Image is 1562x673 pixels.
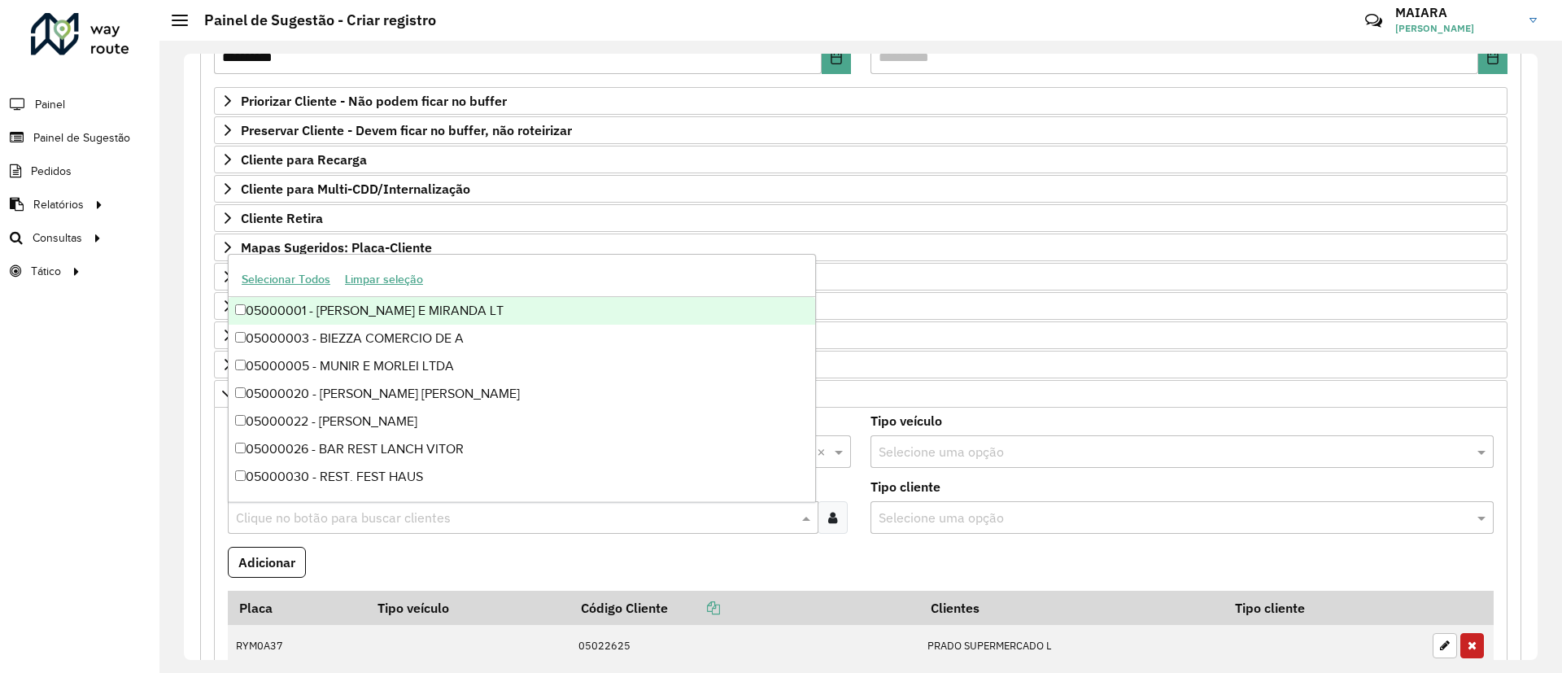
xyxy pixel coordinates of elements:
td: PRADO SUPERMERCADO L [919,625,1224,667]
span: Tático [31,263,61,280]
span: Painel de Sugestão [33,129,130,146]
a: Restrições FF: ACT [214,263,1507,291]
button: Limpar seleção [338,267,430,292]
th: Tipo veículo [366,591,569,625]
label: Tipo cliente [870,477,940,496]
a: Pre-Roteirização AS / Orientações [214,380,1507,408]
th: Código Cliente [569,591,919,625]
span: [PERSON_NAME] [1395,21,1517,36]
th: Clientes [919,591,1224,625]
span: Pedidos [31,163,72,180]
span: Clear all [817,442,831,461]
div: 05000020 - [PERSON_NAME] [PERSON_NAME] [229,380,815,408]
td: 05022625 [569,625,919,667]
button: Adicionar [228,547,306,578]
a: Contato Rápido [1356,3,1391,38]
h2: Painel de Sugestão - Criar registro [188,11,436,29]
button: Choose Date [822,42,851,74]
a: Cliente Retira [214,204,1507,232]
span: Priorizar Cliente - Não podem ficar no buffer [241,94,507,107]
label: Tipo veículo [870,411,942,430]
ng-dropdown-panel: Options list [228,254,816,502]
button: Selecionar Todos [234,267,338,292]
a: Priorizar Cliente - Não podem ficar no buffer [214,87,1507,115]
td: RYM0A37 [228,625,366,667]
span: Cliente Retira [241,212,323,225]
th: Placa [228,591,366,625]
h3: MAIARA [1395,5,1517,20]
a: Preservar Cliente - Devem ficar no buffer, não roteirizar [214,116,1507,144]
div: 05000001 - [PERSON_NAME] E MIRANDA LT [229,297,815,325]
span: Painel [35,96,65,113]
span: Mapas Sugeridos: Placa-Cliente [241,241,432,254]
div: 05000026 - BAR REST LANCH VITOR [229,435,815,463]
span: Consultas [33,229,82,247]
div: 05000030 - REST. FEST HAUS [229,463,815,491]
a: Rota Noturna/Vespertina [214,321,1507,349]
a: Cliente para Recarga [214,146,1507,173]
span: Preservar Cliente - Devem ficar no buffer, não roteirizar [241,124,572,137]
div: 05000003 - BIEZZA COMERCIO DE A [229,325,815,352]
div: 05000005 - MUNIR E MORLEI LTDA [229,352,815,380]
a: Orientações Rota Vespertina Janela de horário extraordinária [214,351,1507,378]
a: Restrições Spot: Forma de Pagamento e Perfil de Descarga/Entrega [214,292,1507,320]
div: 05000036 - VP [PERSON_NAME] [229,491,815,518]
div: 05000022 - [PERSON_NAME] [229,408,815,435]
a: Copiar [668,600,720,616]
a: Cliente para Multi-CDD/Internalização [214,175,1507,203]
span: Cliente para Multi-CDD/Internalização [241,182,470,195]
span: Relatórios [33,196,84,213]
button: Choose Date [1478,42,1507,74]
a: Mapas Sugeridos: Placa-Cliente [214,234,1507,261]
th: Tipo cliente [1224,591,1425,625]
span: Cliente para Recarga [241,153,367,166]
